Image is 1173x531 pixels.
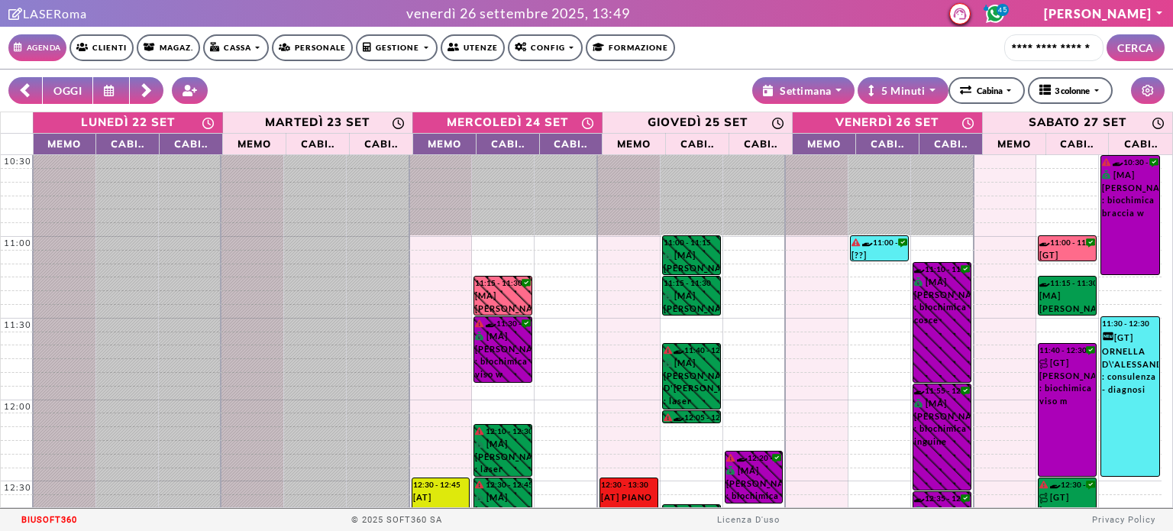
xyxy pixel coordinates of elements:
[475,318,531,329] div: 11:30 - 11:55
[664,251,675,259] i: PAGATO
[670,135,725,152] span: CABI..
[475,277,531,289] div: 11:15 - 11:30
[1039,479,1095,491] div: 12:30 - 12:45
[475,319,483,327] i: Il cliente ha degli insoluti
[851,238,860,246] i: Il cliente ha degli insoluti
[475,491,531,516] div: [MA] [PERSON_NAME] : laser cosce
[203,34,269,61] a: Cassa
[508,34,583,61] a: Config
[475,438,531,476] div: [MA] [PERSON_NAME] : laser mezze gambe inferiori
[1004,34,1104,61] input: Cerca cliente...
[923,135,978,152] span: CABI..
[272,34,353,61] a: Personale
[69,34,134,61] a: Clienti
[1050,135,1105,152] span: CABI..
[983,112,1172,133] a: 27 settembre 2025
[664,358,675,367] i: PAGATO
[997,4,1009,16] span: 45
[1113,135,1168,152] span: CABI..
[868,83,925,99] div: 5 Minuti
[664,237,719,248] div: 11:00 - 11:15
[8,8,23,20] i: Clicca per andare alla pagina di firma
[914,399,926,407] i: PAGATO
[606,135,661,152] span: Memo
[413,479,469,491] div: 12:30 - 12:45
[664,290,719,315] div: [MA] [PERSON_NAME] : laser gluteo -w
[664,291,675,299] i: PAGATO
[726,452,782,464] div: 12:20 - 12:40
[100,135,155,152] span: CABI..
[1039,491,1095,516] div: [GT] [PERSON_NAME][DEMOGRAPHIC_DATA] : laser inguine completo
[793,112,982,133] a: 26 settembre 2025
[81,114,175,131] div: lunedì 22 set
[1102,158,1110,166] i: Il cliente ha degli insoluti
[1,155,34,168] div: 10:30
[354,135,409,152] span: CABI..
[1102,169,1158,224] div: [MA] [PERSON_NAME] : biochimica braccia w
[648,114,748,131] div: giovedì 25 set
[726,454,735,461] i: Il cliente ha degli insoluti
[475,493,486,501] i: PAGATO
[860,135,915,152] span: CABI..
[356,34,437,61] a: Gestione
[1039,249,1095,261] div: [GT] [PERSON_NAME] : controllo spalle/schiena
[851,237,907,248] div: 11:00 - 11:10
[8,34,66,61] a: Agenda
[763,83,832,99] div: Settimana
[447,114,568,131] div: mercoledì 24 set
[914,264,970,275] div: 11:10 - 11:55
[480,135,535,152] span: CABI..
[475,427,483,435] i: Il cliente ha degli insoluti
[475,290,531,315] div: [MA] [PERSON_NAME] : controllo inguine
[664,346,672,354] i: Il cliente ha degli insoluti
[475,439,486,448] i: PAGATO
[1039,493,1050,503] img: PERCORSO
[914,493,970,504] div: 12:35 - 12:55
[835,114,939,131] div: venerdì 26 set
[914,397,970,452] div: [MA] [PERSON_NAME] : biochimica inguine
[42,77,93,104] button: OGGI
[1,481,34,494] div: 12:30
[1,237,34,250] div: 11:00
[1,400,34,413] div: 12:00
[475,479,531,491] div: 12:30 - 12:45
[664,357,719,409] div: [MA] [PERSON_NAME] D'[PERSON_NAME] : laser mezze gambe inferiori
[851,249,907,261] div: [??] [PERSON_NAME] : foto - controllo *da remoto* tramite foto
[1039,290,1095,315] div: [MA] [PERSON_NAME] : laser collo retro -m
[914,507,926,515] i: PAGATO
[733,135,788,152] span: CABI..
[1102,331,1114,343] i: Categoria cliente: Nuovo
[987,135,1042,152] span: Memo
[726,465,782,503] div: [MA] [PERSON_NAME] : biochimica sopracciglia
[603,112,792,133] a: 25 settembre 2025
[1107,34,1165,61] button: CERCA
[726,466,738,474] i: PAGATO
[664,412,738,422] div: 12:05 - 12:10
[1044,6,1164,21] a: [PERSON_NAME]
[37,135,92,152] span: Memo
[227,135,282,152] span: Memo
[544,135,599,152] span: CABI..
[413,491,469,516] div: [AT] CONTROLLO CASSA Inserimento spese reali della settimana (da [DATE] a [DATE])
[914,277,926,286] i: PAGATO
[1029,114,1126,131] div: sabato 27 set
[914,385,970,397] div: 11:55 - 12:35
[172,77,208,104] button: Crea nuovo contatto rapido
[664,506,719,517] div: 12:40 - 13:00
[1039,237,1095,248] div: 11:00 - 11:10
[1102,318,1158,329] div: 11:30 - 12:30
[797,135,851,152] span: Memo
[475,426,531,437] div: 12:10 - 12:30
[223,112,412,133] a: 23 settembre 2025
[1039,345,1095,356] div: 11:40 - 12:30
[34,112,223,133] a: 22 settembre 2025
[1102,330,1158,400] div: [GT] ORNELLA D\'ALESSANDRO : consulenza - diagnosi
[1039,358,1050,369] img: PERCORSO
[1102,157,1158,168] div: 10:30 - 11:15
[290,135,345,152] span: CABI..
[664,249,719,274] div: [MA] [PERSON_NAME] : laser inguine completo
[8,6,87,21] a: Clicca per andare alla pagina di firmaLASERoma
[417,135,472,152] span: Memo
[664,413,672,421] i: Il cliente ha degli insoluti
[441,34,505,61] a: Utenze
